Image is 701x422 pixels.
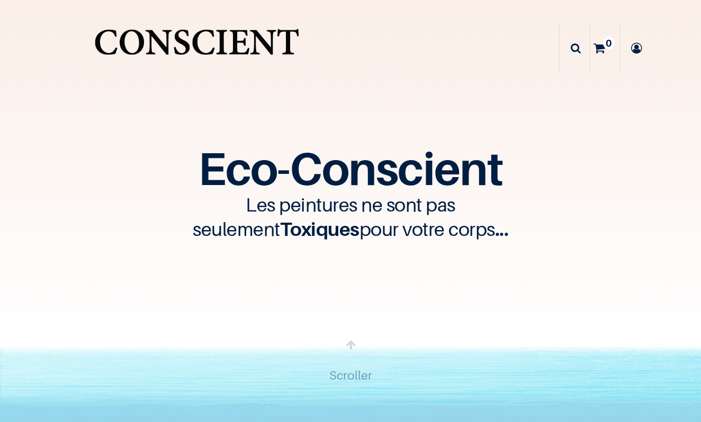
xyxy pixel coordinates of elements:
img: Conscient [92,21,302,75]
a: 0 [590,24,620,72]
sup: 0 [603,37,615,49]
span: ... [495,217,509,240]
span: Toxiques [280,217,360,240]
a: Logo of Conscient [92,21,302,75]
h1: Eco-Conscient [43,150,658,187]
h3: Les peintures ne sont pas seulement pour votre corps [192,192,509,242]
